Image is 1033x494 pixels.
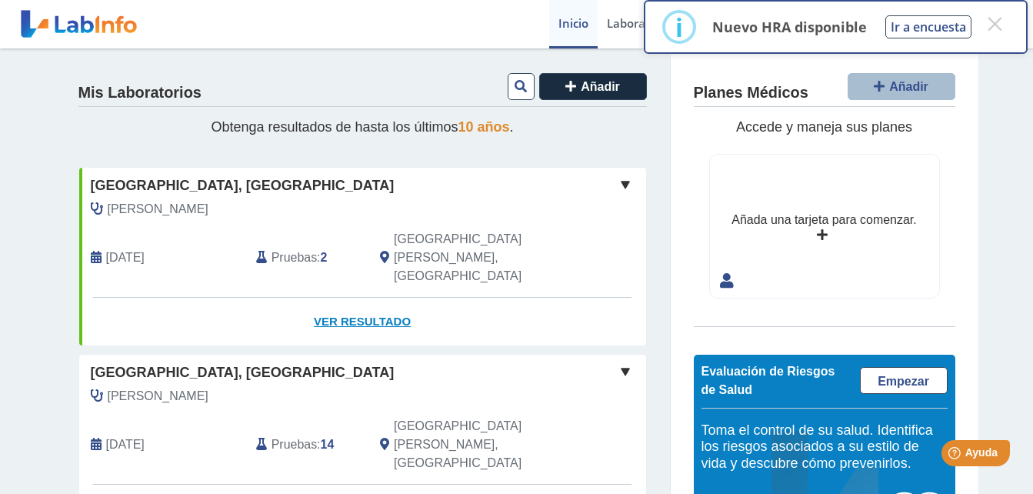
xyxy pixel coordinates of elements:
span: Evaluación de Riesgos de Salud [701,365,835,396]
button: Añadir [848,73,955,100]
span: Añadir [581,80,620,93]
span: [GEOGRAPHIC_DATA], [GEOGRAPHIC_DATA] [91,362,395,383]
span: 10 años [458,119,510,135]
span: Obtenga resultados de hasta los últimos . [211,119,513,135]
button: Añadir [539,73,647,100]
span: Empezar [878,375,929,388]
div: Añada una tarjeta para comenzar. [731,211,916,229]
h4: Mis Laboratorios [78,84,202,102]
span: Añadir [889,80,928,93]
span: Pruebas [272,436,317,454]
div: : [245,417,368,472]
b: 2 [321,251,328,264]
a: Ver Resultado [79,298,646,346]
h4: Planes Médicos [694,84,808,102]
button: Close this dialog [981,10,1008,38]
span: Pruebas [272,249,317,267]
a: Empezar [860,367,948,394]
iframe: Help widget launcher [896,434,1016,477]
button: Ir a encuesta [885,15,971,38]
span: Roura Rizzo, Fernando [108,387,208,406]
span: San Juan, PR [394,230,564,285]
span: [GEOGRAPHIC_DATA], [GEOGRAPHIC_DATA] [91,175,395,196]
p: Nuevo HRA disponible [712,18,867,36]
span: San Juan, PR [394,417,564,472]
span: Accede y maneja sus planes [736,119,912,135]
div: : [245,230,368,285]
span: 2025-10-01 [106,436,145,454]
h5: Toma el control de su salud. Identifica los riesgos asociados a su estilo de vida y descubre cómo... [701,422,948,472]
span: 2025-10-03 [106,249,145,267]
b: 14 [321,438,335,451]
div: i [675,13,683,41]
span: Villafane Figueroa, Roy [108,200,208,219]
